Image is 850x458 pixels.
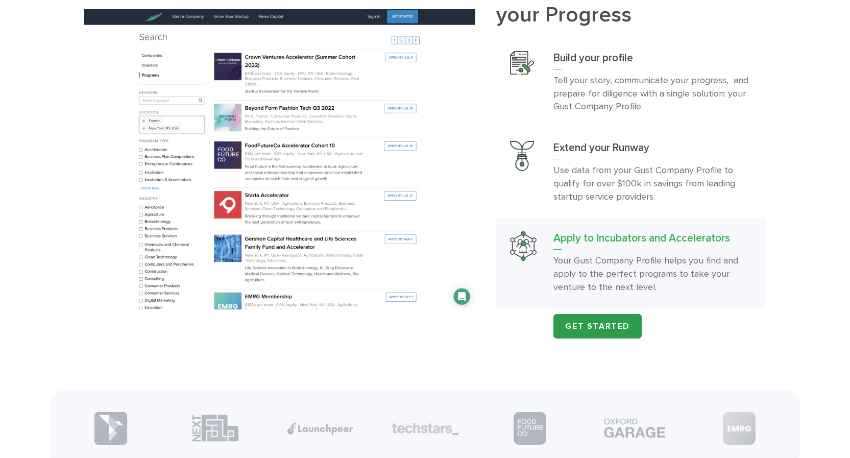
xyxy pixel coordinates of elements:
img: Partner [287,422,353,435]
a: Extend Your RunwayExtend your RunwayUse data from your Gust Company Profile to qualify for over $... [496,127,766,218]
img: Build Your Profile [510,51,534,75]
img: Apply To Incubators And Accelerators [84,9,475,309]
h3: Apply to Incubators and Accelerators [553,231,752,250]
img: Partner [723,412,756,445]
img: Partner [601,416,668,441]
h3: Extend your Runway [553,141,752,159]
p: Use data from your Gust Company Profile to qualify for over $100k in savings from leading startup... [553,164,752,204]
a: Get Started [553,314,642,339]
p: Tell your story, communicate your progress, and prepare for diligence with a single solution: you... [553,74,752,114]
p: Your Gust Company Profile helps you find and apply to the perfect programs to take your venture t... [553,254,752,294]
img: Partner [94,412,128,445]
img: Extend Your Runway [510,141,534,171]
img: Partner [192,414,238,442]
img: Partner [514,412,546,445]
img: Partner [392,423,458,435]
h3: Build your profile [553,51,752,69]
a: Apply To Incubators And AcceleratorsApply to Incubators and AcceleratorsYour Gust Company Profile... [496,218,766,308]
img: Apply To Incubators And Accelerators [510,231,537,261]
a: Build Your ProfileBuild your profileTell your story, communicate your progress, and prepare for d... [496,37,766,128]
